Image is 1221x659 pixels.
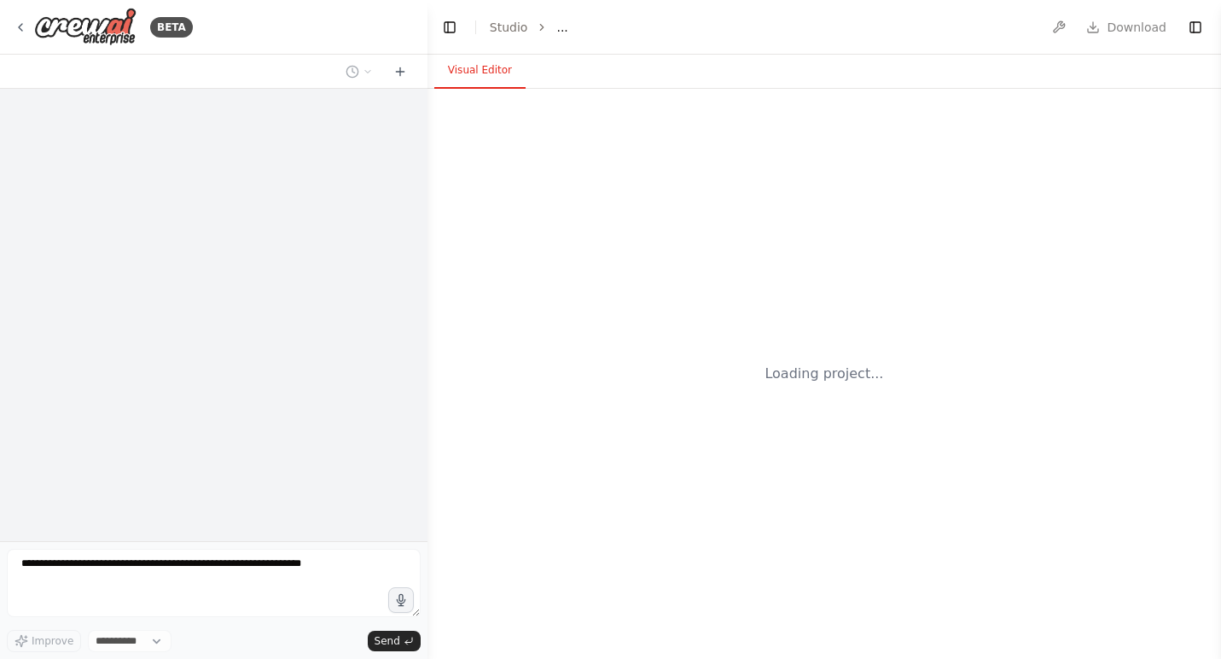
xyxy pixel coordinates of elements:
[438,15,462,39] button: Hide left sidebar
[490,20,528,34] a: Studio
[368,631,421,651] button: Send
[7,630,81,652] button: Improve
[765,364,883,384] div: Loading project...
[375,634,400,648] span: Send
[434,53,526,89] button: Visual Editor
[1183,15,1207,39] button: Show right sidebar
[490,19,568,36] nav: breadcrumb
[556,19,567,36] span: ...
[339,61,380,82] button: Switch to previous chat
[150,17,193,38] div: BETA
[32,634,73,648] span: Improve
[34,8,137,46] img: Logo
[388,587,414,613] button: Click to speak your automation idea
[387,61,414,82] button: Start a new chat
